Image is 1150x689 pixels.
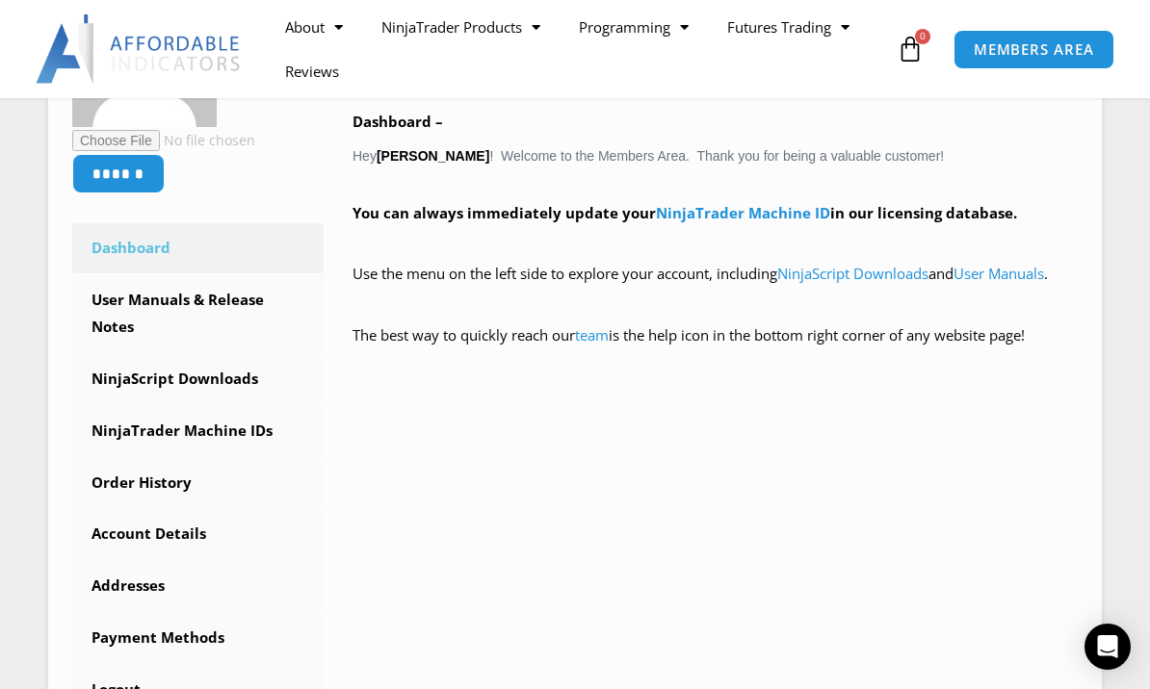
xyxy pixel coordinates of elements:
nav: Menu [266,5,892,93]
a: NinjaScript Downloads [72,354,324,404]
a: Programming [560,5,708,49]
a: NinjaTrader Products [362,5,560,49]
strong: You can always immediately update your in our licensing database. [353,203,1017,222]
a: Payment Methods [72,613,324,663]
a: NinjaTrader Machine IDs [72,406,324,456]
a: Reviews [266,49,358,93]
a: Dashboard [72,223,324,273]
a: Addresses [72,561,324,611]
a: User Manuals & Release Notes [72,275,324,352]
a: Order History [72,458,324,508]
strong: [PERSON_NAME] [377,148,489,164]
img: LogoAI | Affordable Indicators – NinjaTrader [36,14,243,84]
b: Dashboard – [353,112,443,131]
a: team [575,325,609,344]
span: 0 [915,29,930,44]
div: Open Intercom Messenger [1085,624,1131,670]
a: Account Details [72,509,324,559]
p: The best way to quickly reach our is the help icon in the bottom right corner of any website page! [353,322,1078,376]
a: User Manuals [954,264,1044,283]
div: Hey ! Welcome to the Members Area. Thank you for being a valuable customer! [353,2,1078,375]
a: NinjaTrader Machine ID [656,203,830,222]
a: 0 [868,21,953,77]
a: MEMBERS AREA [954,30,1114,69]
a: About [266,5,362,49]
a: NinjaScript Downloads [777,264,928,283]
a: Futures Trading [708,5,869,49]
p: Use the menu on the left side to explore your account, including and . [353,261,1078,315]
span: MEMBERS AREA [974,42,1094,57]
